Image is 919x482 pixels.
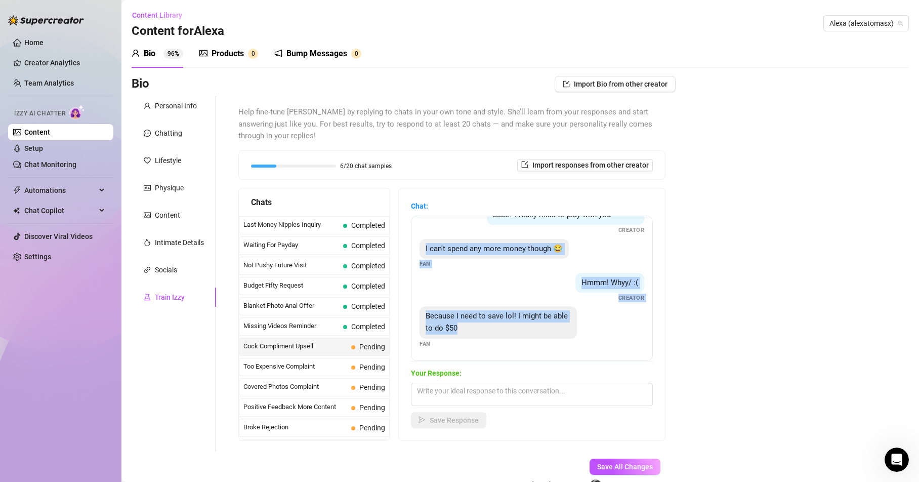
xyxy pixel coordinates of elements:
b: Giselle [60,159,83,166]
a: Home [24,38,44,47]
iframe: Intercom live chat [885,448,909,472]
div: Rosa says… [8,112,194,142]
span: Fan [420,340,431,348]
a: Team Analytics [24,79,74,87]
div: Giselle says… [8,179,194,239]
button: Save All Changes [590,459,660,475]
span: Completed [351,221,385,229]
sup: 96% [163,49,183,59]
span: picture [199,49,207,57]
div: Products [212,48,244,60]
img: Chat Copilot [13,207,20,214]
img: Profile image for Giselle [47,157,57,168]
strong: Chat: [411,202,428,210]
span: Completed [351,323,385,331]
span: Because I need to save lol! I might be able to do $50 [426,311,568,333]
span: Last Money Nipples Inquiry [243,220,339,230]
span: thunderbolt [13,186,21,194]
span: Fan [420,260,431,268]
div: Bio [144,48,155,60]
span: Alexa (alexatomasx) [829,16,903,31]
span: Completed [351,262,385,270]
div: Giselle says… [8,156,194,179]
div: Socials [155,264,177,275]
span: team [897,20,903,26]
span: Completed [351,302,385,310]
span: import [521,161,528,168]
p: Active [DATE] [49,13,94,23]
span: user [144,102,151,109]
span: Chat Copilot [24,203,96,219]
span: Budget Fifty Request [243,280,339,291]
span: Save All Changes [597,463,653,471]
button: Save Response [411,412,486,428]
a: Creator Analytics [24,55,105,71]
h3: Content for Alexa [132,23,224,39]
button: go back [7,4,26,23]
div: Lifestyle [155,155,181,166]
span: Import responses from other creator [532,161,649,169]
div: Sure, Feel free to reach out if you need further assistance! [16,303,158,323]
span: Completed [351,282,385,290]
h3: Bio [132,76,149,92]
span: Chats [251,196,272,209]
span: Pending [359,424,385,432]
span: Oh! Do you want to see how naughty I am babe? I really miss to play with you [493,198,633,219]
div: Train Izzy [155,292,185,303]
span: message [144,130,151,137]
a: Chat Monitoring [24,160,76,169]
div: [DATE] [8,142,194,156]
span: 6/20 chat samples [340,163,392,169]
sup: 0 [248,49,258,59]
div: is not working [128,112,194,134]
span: Completed [351,242,385,250]
span: experiment [144,294,151,301]
div: No thanks!! [145,259,186,269]
div: Personal Info [155,100,197,111]
div: Physique [155,182,184,193]
button: Home [158,4,178,23]
span: Missing Videos Reminder [243,321,339,331]
button: Send a message… [174,328,190,344]
span: Pending [359,404,385,412]
div: Hey [PERSON_NAME], I just checked, and it looks like the payment went through successfully. Is th... [8,179,166,231]
span: Automations [24,182,96,198]
sup: 0 [351,49,361,59]
span: heart [144,157,151,164]
div: Close [178,4,196,22]
span: user [132,49,140,57]
img: Profile image for Giselle [29,6,45,22]
span: import [563,81,570,88]
span: notification [274,49,282,57]
button: Emoji picker [16,332,24,340]
span: Positive Feedback More Content [243,402,347,412]
span: Pending [359,343,385,351]
span: Content Library [132,11,182,19]
img: AI Chatter [69,105,85,119]
span: picture [144,212,151,219]
div: Hey [PERSON_NAME], I just checked, and it looks like the payment went through successfully. Is th... [16,185,158,225]
img: logo-BBDzfeDw.svg [8,15,84,25]
span: Pending [359,383,385,391]
div: [DATE] [8,239,194,253]
div: Giselle says… [8,297,194,351]
span: Not Pushy Future Visit [243,260,339,270]
span: Izzy AI Chatter [14,109,65,118]
span: idcard [144,184,151,191]
a: Content [24,128,50,136]
textarea: Message… [9,310,194,328]
div: If you're feeling unsure about what to do next or if you need any further assistance, just drop u... [16,38,158,98]
span: Import Bio from other creator [574,80,667,88]
div: is not working [136,118,186,128]
button: Import Bio from other creator [555,76,676,92]
div: Content [155,210,180,221]
span: Broke Rejection [243,422,347,432]
div: Intimate Details [155,237,204,248]
button: Gif picker [32,332,40,340]
button: Upload attachment [48,332,56,340]
div: [DATE] [8,283,194,297]
div: Rosa says… [8,253,194,283]
span: I can't spend any more money though 😂 [426,244,563,253]
span: Hmmm! Whyy/ :( [581,278,638,287]
span: Help fine-tune [PERSON_NAME] by replying to chats in your own tone and style. She’ll learn from y... [238,106,665,142]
